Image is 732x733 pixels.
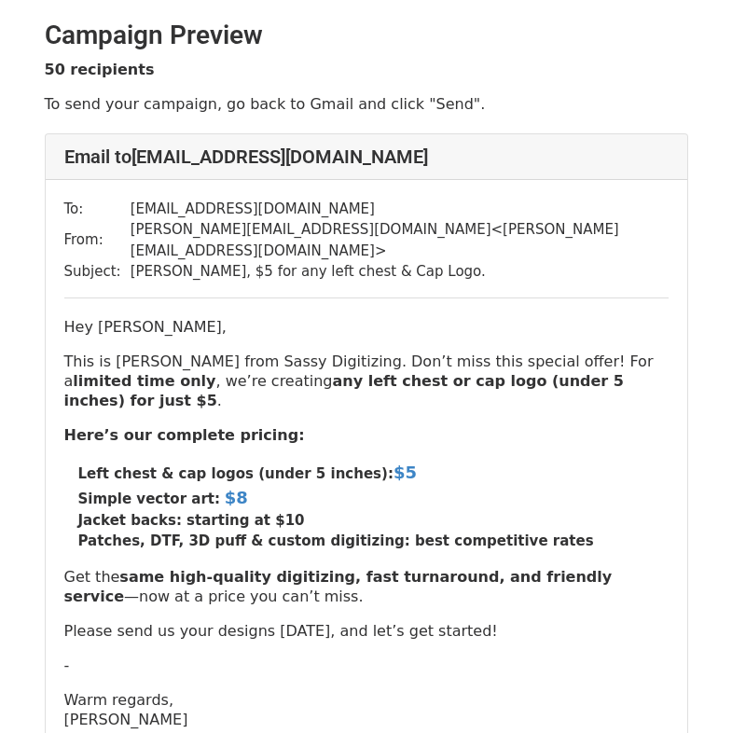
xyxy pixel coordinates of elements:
strong: Jacket backs: starting at $10 [78,512,305,529]
td: [EMAIL_ADDRESS][DOMAIN_NAME] [131,199,669,220]
strong: same high-quality digitizing, fast turnaround, and friendly service [64,568,613,605]
font: $5 [394,463,417,482]
strong: any left chest or cap logo (under 5 inches) for just $5 [64,372,624,409]
p: Please send us your designs [DATE], and let’s get started! [64,621,669,641]
strong: Patches, DTF, 3D puff & custom digitizing: best competitive rates [78,532,594,549]
strong: Left chest & cap logos (under 5 inches): [78,465,417,482]
strong: Simple vector art: [78,491,220,507]
strong: 50 recipients [45,61,155,78]
b: Here’s our complete pricing: [64,426,305,444]
td: Subject: [64,261,131,283]
p: Hey [PERSON_NAME], [64,317,669,337]
p: Get the —now at a price you can’t miss. [64,567,669,606]
strong: limited time only [73,372,215,390]
td: [PERSON_NAME][EMAIL_ADDRESS][DOMAIN_NAME] < [PERSON_NAME][EMAIL_ADDRESS][DOMAIN_NAME] > [131,219,669,261]
h2: Campaign Preview [45,20,688,51]
font: $8 [225,488,248,507]
td: [PERSON_NAME], $5 for any left chest & Cap Logo. [131,261,669,283]
p: This is [PERSON_NAME] from Sassy Digitizing. Don’t miss this special offer! For a , we’re creating . [64,352,669,410]
p: To send your campaign, go back to Gmail and click "Send". [45,94,688,114]
h4: Email to [EMAIL_ADDRESS][DOMAIN_NAME] [64,145,669,168]
p: - [64,656,669,675]
td: To: [64,199,131,220]
td: From: [64,219,131,261]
